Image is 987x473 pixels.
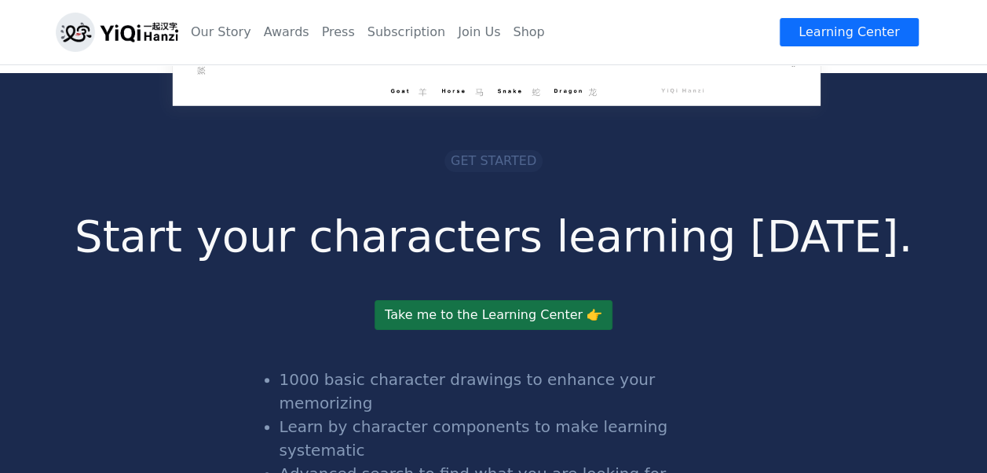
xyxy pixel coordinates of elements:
[258,16,316,48] a: Awards
[316,16,361,48] a: Press
[56,13,178,52] img: logo_h.png
[451,153,536,168] span: Get started
[375,300,612,330] a: Take me to the Learning Center 👉
[361,16,451,48] a: Subscription
[56,210,932,262] h2: Start your characters learning [DATE].
[506,16,550,48] a: Shop
[280,368,708,415] li: 1000 basic character drawings to enhance your memorizing
[451,16,506,48] a: Join Us
[280,415,708,462] li: Learn by character components to make learning systematic
[779,17,919,47] a: Learning Center
[185,16,258,48] a: Our Story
